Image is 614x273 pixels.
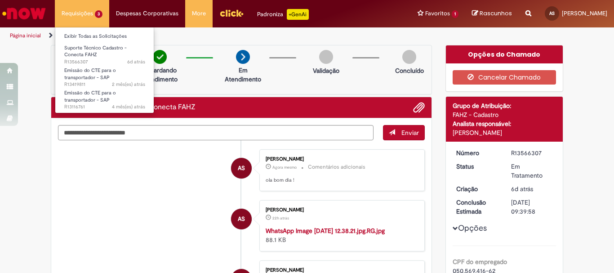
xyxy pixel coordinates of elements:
[449,162,505,171] dt: Status
[192,9,206,18] span: More
[272,215,289,221] span: 22h atrás
[453,110,556,119] div: FAHZ - Cadastro
[55,43,154,63] a: Aberto R13566307 : Suporte Técnico Cadastro - Conecta FAHZ
[58,125,374,140] textarea: Digite sua mensagem aqui...
[266,207,415,213] div: [PERSON_NAME]
[383,125,425,140] button: Enviar
[221,66,265,84] p: Em Atendimento
[313,66,339,75] p: Validação
[266,157,415,162] div: [PERSON_NAME]
[64,67,116,81] span: Emissão do CTE para o transportador - SAP
[511,148,553,157] div: R13566307
[449,184,505,193] dt: Criação
[1,4,47,22] img: ServiceNow
[10,32,41,39] a: Página inicial
[64,45,127,58] span: Suporte Técnico Cadastro - Conecta FAHZ
[453,119,556,128] div: Analista responsável:
[472,9,512,18] a: Rascunhos
[287,9,309,20] p: +GenAi
[55,31,154,41] a: Exibir Todas as Solicitações
[127,58,145,65] span: 6d atrás
[452,10,458,18] span: 1
[95,10,102,18] span: 3
[55,88,154,107] a: Aberto R13116761 : Emissão do CTE para o transportador - SAP
[480,9,512,18] span: Rascunhos
[272,165,297,170] time: 01/10/2025 10:56:25
[395,66,424,75] p: Concluído
[257,9,309,20] div: Padroniza
[308,163,365,171] small: Comentários adicionais
[236,50,250,64] img: arrow-next.png
[511,185,533,193] span: 6d atrás
[549,10,555,16] span: AS
[425,9,450,18] span: Favoritos
[116,9,178,18] span: Despesas Corporativas
[453,101,556,110] div: Grupo de Atribuição:
[64,90,116,103] span: Emissão do CTE para o transportador - SAP
[272,165,297,170] span: Agora mesmo
[238,208,245,230] span: AS
[62,9,93,18] span: Requisições
[511,162,553,180] div: Em Tratamento
[266,268,415,273] div: [PERSON_NAME]
[153,50,167,64] img: check-circle-green.png
[413,102,425,113] button: Adicionar anexos
[453,70,556,85] button: Cancelar Chamado
[112,81,145,88] span: 2 mês(es) atrás
[562,9,607,17] span: [PERSON_NAME]
[55,27,154,113] ul: Requisições
[138,66,182,84] p: Aguardando atendimento
[511,198,553,216] div: [DATE] 09:39:58
[112,81,145,88] time: 15/08/2025 09:29:33
[272,215,289,221] time: 30/09/2025 12:45:17
[238,157,245,179] span: AS
[401,129,419,137] span: Enviar
[112,103,145,110] time: 01/06/2025 10:37:52
[231,158,252,179] div: Adair Paulo Da Silva
[319,50,333,64] img: img-circle-grey.png
[511,185,533,193] time: 25/09/2025 11:58:33
[55,66,154,85] a: Aberto R13419811 : Emissão do CTE para o transportador - SAP
[266,177,415,184] p: ola bom dia !
[453,128,556,137] div: [PERSON_NAME]
[266,227,385,235] a: WhatsApp Image [DATE] 12.38.21.jpg.RG.jpg
[446,45,563,63] div: Opções do Chamado
[266,226,415,244] div: 88.1 KB
[449,148,505,157] dt: Número
[7,27,403,44] ul: Trilhas de página
[64,81,145,88] span: R13419811
[402,50,416,64] img: img-circle-grey.png
[511,184,553,193] div: 25/09/2025 11:58:33
[112,103,145,110] span: 4 mês(es) atrás
[219,6,244,20] img: click_logo_yellow_360x200.png
[64,103,145,111] span: R13116761
[449,198,505,216] dt: Conclusão Estimada
[231,209,252,229] div: Adair Paulo Da Silva
[127,58,145,65] time: 25/09/2025 11:58:35
[453,258,507,266] b: CPF do empregado
[64,58,145,66] span: R13566307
